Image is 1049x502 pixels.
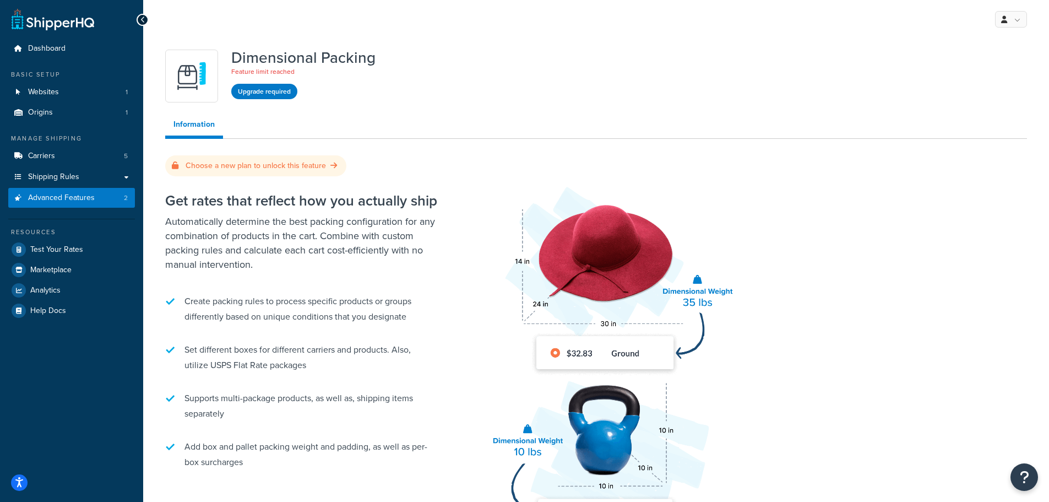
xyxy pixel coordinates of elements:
[8,102,135,123] a: Origins1
[1010,463,1038,491] button: Open Resource Center
[28,88,59,97] span: Websites
[172,57,211,95] img: DTVBYsAAAAAASUVORK5CYII=
[165,385,441,427] li: Supports multi-package products, as well as, shipping items separately
[231,66,376,77] p: Feature limit reached
[28,193,95,203] span: Advanced Features
[126,108,128,117] span: 1
[124,152,128,161] span: 5
[8,134,135,143] div: Manage Shipping
[165,193,441,209] h2: Get rates that reflect how you actually ship
[8,240,135,260] a: Test Your Rates
[8,228,135,237] div: Resources
[30,286,61,295] span: Analytics
[8,188,135,208] li: Advanced Features
[124,193,128,203] span: 2
[231,50,376,66] h1: Dimensional Packing
[8,39,135,59] a: Dashboard
[30,306,66,316] span: Help Docs
[172,160,340,171] a: Choose a new plan to unlock this feature
[8,301,135,321] a: Help Docs
[165,114,223,139] a: Information
[8,70,135,79] div: Basic Setup
[28,44,66,53] span: Dashboard
[8,82,135,102] li: Websites
[8,146,135,166] a: Carriers5
[28,108,53,117] span: Origins
[8,188,135,208] a: Advanced Features2
[126,88,128,97] span: 1
[8,260,135,280] a: Marketplace
[231,84,297,99] button: Upgrade required
[165,214,441,272] p: Automatically determine the best packing configuration for any combination of products in the car...
[8,280,135,300] a: Analytics
[8,82,135,102] a: Websites1
[30,266,72,275] span: Marketplace
[8,146,135,166] li: Carriers
[165,337,441,379] li: Set different boxes for different carriers and products. Also, utilize USPS Flat Rate packages
[28,172,79,182] span: Shipping Rules
[8,102,135,123] li: Origins
[8,167,135,187] a: Shipping Rules
[28,152,55,161] span: Carriers
[165,434,441,476] li: Add box and pallet packing weight and padding, as well as per-box surcharges
[30,245,83,255] span: Test Your Rates
[165,288,441,330] li: Create packing rules to process specific products or groups differently based on unique condition...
